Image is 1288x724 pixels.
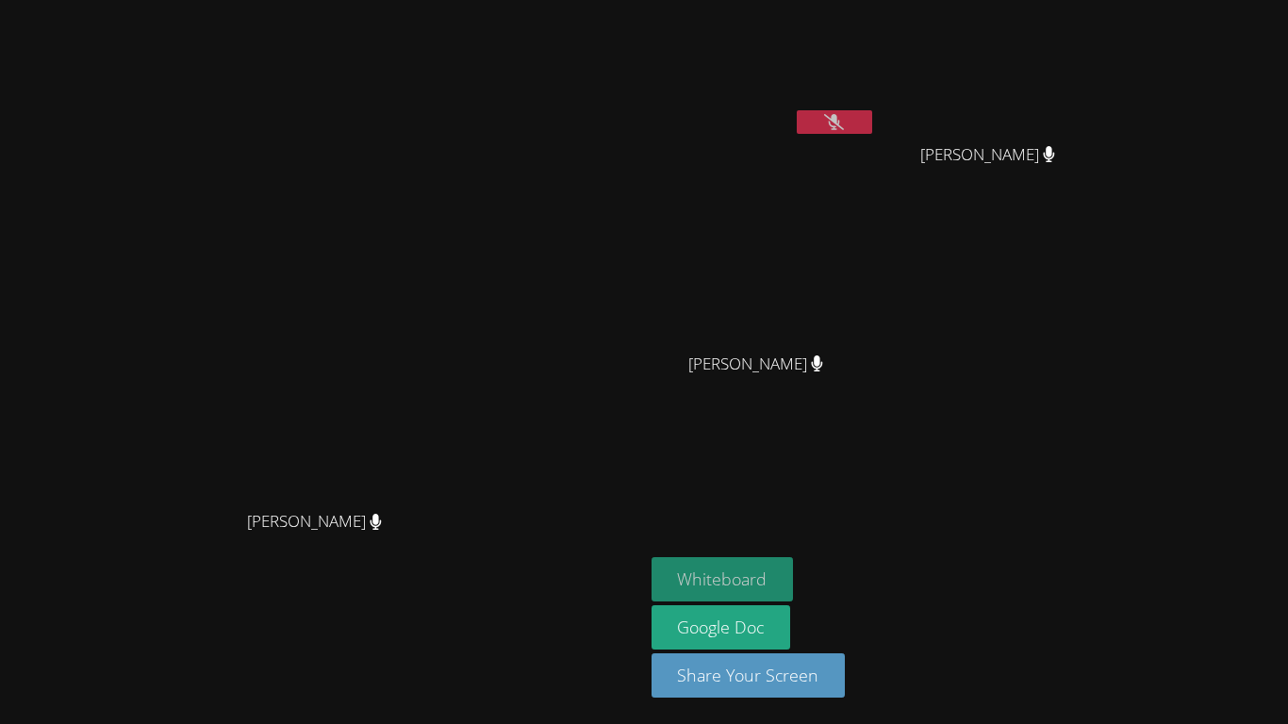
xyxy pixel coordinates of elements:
span: [PERSON_NAME] [688,351,823,378]
button: Share Your Screen [652,653,846,698]
button: Whiteboard [652,557,794,601]
span: [PERSON_NAME] [247,508,382,535]
span: [PERSON_NAME] [920,141,1055,169]
a: Google Doc [652,605,791,650]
